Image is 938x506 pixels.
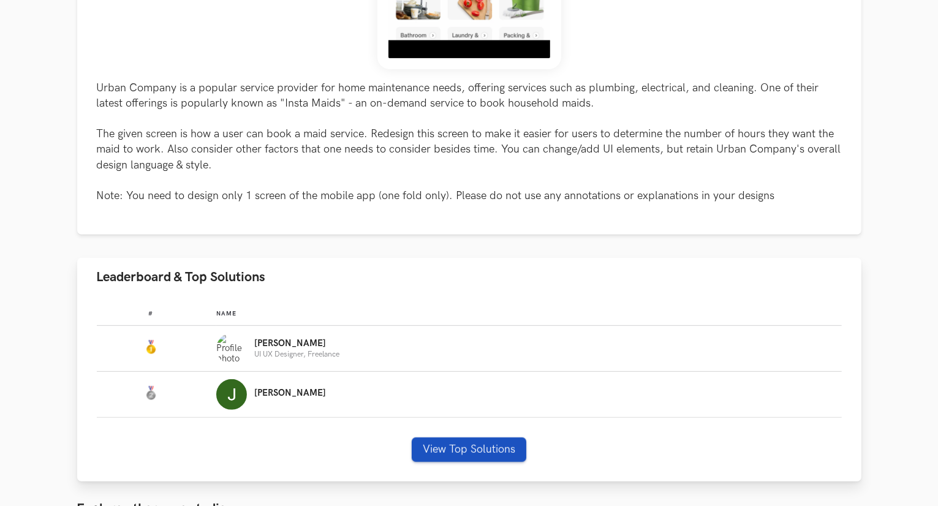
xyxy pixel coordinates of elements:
[143,340,158,355] img: Gold Medal
[254,388,326,398] p: [PERSON_NAME]
[148,310,153,317] span: #
[97,300,842,418] table: Leaderboard
[77,258,861,296] button: Leaderboard & Top Solutions
[143,386,158,401] img: Silver Medal
[216,379,247,410] img: Profile photo
[216,333,247,364] img: Profile photo
[77,296,861,481] div: Leaderboard & Top Solutions
[97,269,266,285] span: Leaderboard & Top Solutions
[97,80,842,204] p: Urban Company is a popular service provider for home maintenance needs, offering services such as...
[254,350,339,358] p: UI UX Designer, Freelance
[412,437,526,462] button: View Top Solutions
[254,339,339,349] p: [PERSON_NAME]
[216,310,236,317] span: Name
